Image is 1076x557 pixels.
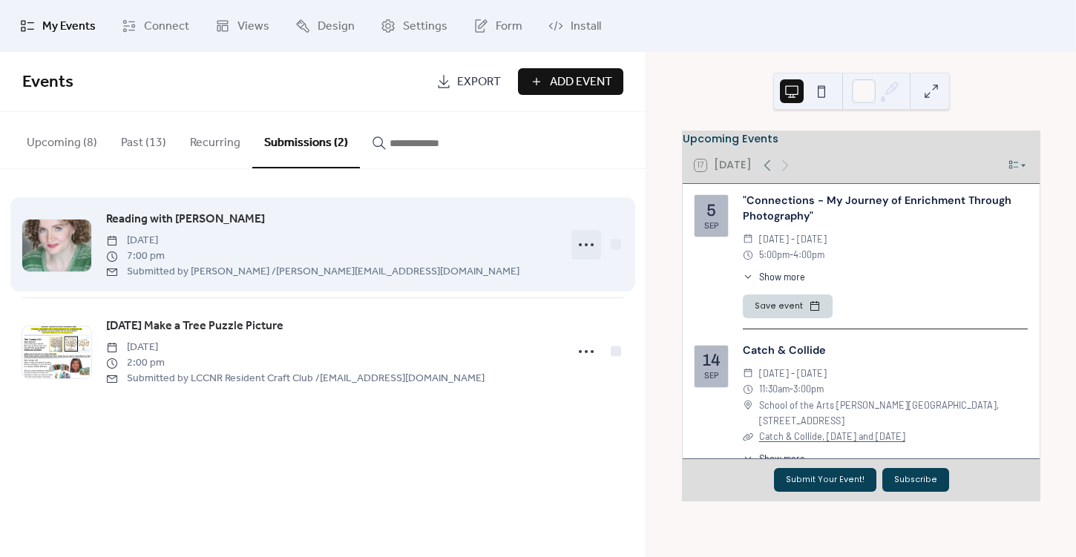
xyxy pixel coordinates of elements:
[759,247,790,263] span: 5:00pm
[743,429,753,444] div: ​
[759,270,805,284] span: Show more
[462,6,534,46] a: Form
[9,6,107,46] a: My Events
[759,381,790,397] span: 11:30am
[111,6,200,46] a: Connect
[106,211,265,228] span: Reading with [PERSON_NAME]
[743,381,753,397] div: ​
[425,68,512,95] a: Export
[571,18,601,36] span: Install
[109,112,178,167] button: Past (13)
[370,6,459,46] a: Settings
[318,18,355,36] span: Design
[743,270,753,284] div: ​
[774,468,876,492] button: Submit Your Event!
[237,18,269,36] span: Views
[759,452,805,466] span: Show more
[704,372,719,380] div: Sep
[518,68,623,95] button: Add Event
[284,6,366,46] a: Design
[144,18,189,36] span: Connect
[403,18,447,36] span: Settings
[759,231,827,247] span: [DATE] - [DATE]
[15,112,109,167] button: Upcoming (8)
[743,398,753,413] div: ​
[759,430,905,442] a: Catch & Collide, [DATE] and [DATE]
[42,18,96,36] span: My Events
[106,317,283,335] span: [DATE] Make a Tree Puzzle Picture
[496,18,522,36] span: Form
[683,131,1040,148] div: Upcoming Events
[537,6,612,46] a: Install
[793,247,824,263] span: 4:00pm
[790,247,793,263] span: -
[743,452,805,466] button: ​Show more
[106,264,519,280] span: Submitted by [PERSON_NAME] / [PERSON_NAME][EMAIL_ADDRESS][DOMAIN_NAME]
[204,6,281,46] a: Views
[759,366,827,381] span: [DATE] - [DATE]
[790,381,793,397] span: -
[743,366,753,381] div: ​
[743,193,1028,225] div: "Connections - My Journey of Enrichment Through Photography"
[106,317,283,336] a: [DATE] Make a Tree Puzzle Picture
[106,340,485,355] span: [DATE]
[252,112,360,168] button: Submissions (2)
[759,398,1028,429] span: School of the Arts [PERSON_NAME][GEOGRAPHIC_DATA], [STREET_ADDRESS]
[704,222,719,230] div: Sep
[106,371,485,386] span: Submitted by LCCNR Resident Craft Club / [EMAIL_ADDRESS][DOMAIN_NAME]
[106,248,519,264] span: 7:00 pm
[106,210,265,229] a: Reading with [PERSON_NAME]
[743,452,753,466] div: ​
[743,247,753,263] div: ​
[457,73,501,91] span: Export
[106,233,519,248] span: [DATE]
[743,231,753,247] div: ​
[178,112,252,167] button: Recurring
[743,294,833,318] button: Save event
[793,381,824,397] span: 3:00pm
[882,468,949,492] button: Subscribe
[702,352,721,369] div: 14
[550,73,612,91] span: Add Event
[22,66,73,99] span: Events
[743,270,805,284] button: ​Show more
[706,202,716,220] div: 5
[743,343,826,357] a: Catch & Collide
[106,355,485,371] span: 2:00 pm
